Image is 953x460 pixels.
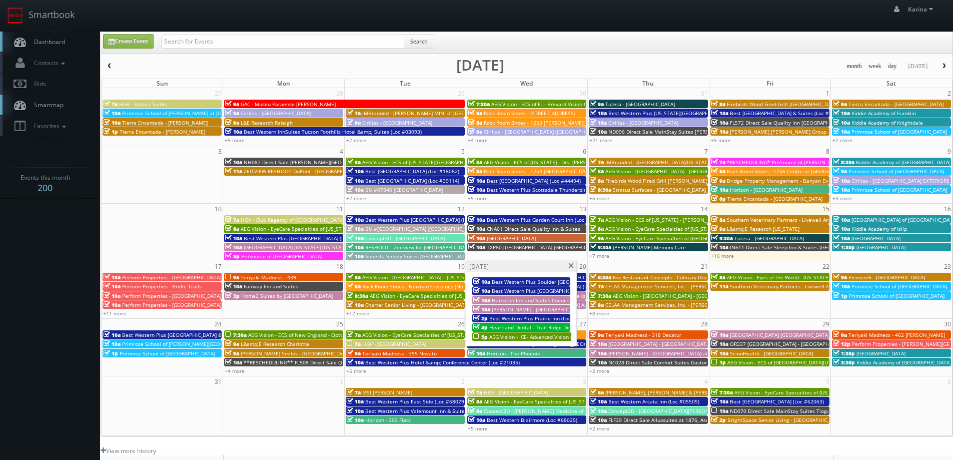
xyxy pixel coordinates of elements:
span: Perform Properties - [GEOGRAPHIC_DATA] [122,292,221,299]
span: Best Western Plus [GEOGRAPHIC_DATA] (Loc #48184) [244,235,371,242]
span: Horizon - [GEOGRAPHIC_DATA] [730,186,802,193]
span: 7a [104,101,118,108]
span: AEG Vision - EyeCare Specialties of [US_STATE] – [PERSON_NAME] Family EyeCare [605,225,800,232]
span: 10a [473,287,490,294]
span: Rack Room Shoes - 1256 Centre at [GEOGRAPHIC_DATA] [727,168,860,175]
span: 4p [473,324,488,331]
span: 6:30a [590,274,611,281]
input: Search for Events [161,35,404,49]
span: 10a [347,216,364,223]
span: AEG Vision - Eyes of the World - [US_STATE][GEOGRAPHIC_DATA] [727,274,879,281]
span: AEG Vision - ECS of [GEOGRAPHIC_DATA][US_STATE] - North Garland Vision (Headshot Only) [727,359,945,366]
span: MSI [PERSON_NAME] [362,389,412,396]
span: AEG Vision - ECS of [US_STATE] - Drs. [PERSON_NAME] and [PERSON_NAME] [484,159,663,166]
span: 10a [104,283,121,290]
span: 9a [347,350,361,357]
span: AEG Vision - EyeCare Specialties of [GEOGRAPHIC_DATA] - Medfield Eye Associates [605,235,802,242]
span: Primrose School of [GEOGRAPHIC_DATA] [851,283,947,290]
span: AEG Vision - ICE- Advanced Vision Center [489,333,586,340]
span: 9a [225,340,239,347]
span: Rack Room Shoes - [STREET_ADDRESS] [484,110,575,117]
a: +8 more [589,310,609,317]
span: 10a [711,331,728,338]
span: Cirillas - [GEOGRAPHIC_DATA] [362,119,432,126]
span: AEG Vision - EyeCare Specialties of [US_STATE] – [PERSON_NAME] Vision [734,389,907,396]
span: 10a [468,235,485,242]
span: 10a [590,119,607,126]
span: 10a [104,301,121,308]
span: Best [GEOGRAPHIC_DATA] (Loc #18082) [365,168,459,175]
img: smartbook-logo.png [8,8,24,24]
span: 8a [590,301,604,308]
span: [GEOGRAPHIC_DATA] [856,350,905,357]
span: 10a [347,253,364,260]
span: Home2 Suites by [GEOGRAPHIC_DATA] [241,292,333,299]
span: 11a [225,168,242,175]
span: 10a [347,186,364,193]
span: Concept3D - [GEOGRAPHIC_DATA] [365,235,445,242]
span: 2p [473,315,488,322]
span: AEG Vision - [GEOGRAPHIC_DATA] – [US_STATE][GEOGRAPHIC_DATA]. ([GEOGRAPHIC_DATA]) [362,274,577,281]
span: 10a [833,128,850,135]
span: 10a [225,283,242,290]
span: Favorites [29,122,69,130]
span: Primrose School of [GEOGRAPHIC_DATA] [120,350,215,357]
span: 6p [711,195,726,202]
span: Primrose School of [GEOGRAPHIC_DATA] [848,168,944,175]
span: [GEOGRAPHIC_DATA] [856,244,905,251]
span: RESHOOT - Zeitview for [GEOGRAPHIC_DATA] [365,244,473,251]
span: 1:30p [833,244,855,251]
span: 8:30a [347,292,368,299]
span: 9a [225,274,239,281]
span: L&amp;E Research [US_STATE] [727,225,799,232]
span: 9a [711,225,725,232]
span: 10a [104,119,121,126]
a: +21 more [589,137,612,144]
span: Best [GEOGRAPHIC_DATA] (Loc #39114) [365,177,459,184]
button: week [865,60,885,73]
span: Teriyaki Madness - 355 Novato [362,350,437,357]
span: OR337 [GEOGRAPHIC_DATA] - [GEOGRAPHIC_DATA] [730,340,850,347]
span: 10a [468,216,485,223]
span: Element6 - [GEOGRAPHIC_DATA] [848,274,925,281]
span: 10a [347,407,364,414]
span: 7:30a [225,331,247,338]
span: 10a [347,244,364,251]
span: 10a [833,225,850,232]
span: Contacts [29,59,68,67]
span: Kiddie Academy of [GEOGRAPHIC_DATA] [856,359,951,366]
span: 10a [590,128,607,135]
span: AEG Vision - [GEOGRAPHIC_DATA] - [GEOGRAPHIC_DATA] [605,168,738,175]
span: Best Western Plus [GEOGRAPHIC_DATA] (Loc #11187) [492,287,619,294]
span: 10a [104,331,121,338]
a: +11 more [103,310,126,317]
span: 10a [347,301,364,308]
span: Primrose School of [PERSON_NAME][GEOGRAPHIC_DATA] [122,340,257,347]
span: 10a [225,244,242,251]
span: 10a [833,110,850,117]
a: +4 more [468,137,488,144]
span: HGV - [GEOGRAPHIC_DATA] [484,389,548,396]
span: Primrose School of [GEOGRAPHIC_DATA] [849,292,944,299]
span: 10a [104,110,121,117]
span: 10a [711,350,728,357]
span: Sonesta Simply Suites [GEOGRAPHIC_DATA] [365,253,469,260]
span: 7:30a [590,292,611,299]
span: 8a [468,110,482,117]
span: NH087 Direct Sale [PERSON_NAME][GEOGRAPHIC_DATA], Ascend Hotel Collection [244,159,439,166]
span: Southern Veterinary Partners - Livewell Animal Urgent Care of [PERSON_NAME] [727,216,917,223]
span: 8a [590,168,604,175]
span: [GEOGRAPHIC_DATA] - [GEOGRAPHIC_DATA] [608,340,711,347]
span: L&E Research Raleigh [241,119,293,126]
span: 10a [104,292,121,299]
span: AEG Vision - ECS of FL - Brevard Vision Care - [PERSON_NAME] [491,101,639,108]
span: NC028 Direct Sale Comfort Suites Gastonia- - [GEOGRAPHIC_DATA] [608,359,767,366]
span: 7:30a [711,389,733,396]
span: 1p [104,128,118,135]
span: 10a [711,340,728,347]
span: 8a [468,168,482,175]
span: [PERSON_NAME] Memory Care [613,244,686,251]
span: 10a [711,119,728,126]
span: 10a [833,177,850,184]
span: AEG Vision - EyeCare Specialties of [US_STATE] - [PERSON_NAME] Eyecare Associates - [PERSON_NAME] [241,225,488,232]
